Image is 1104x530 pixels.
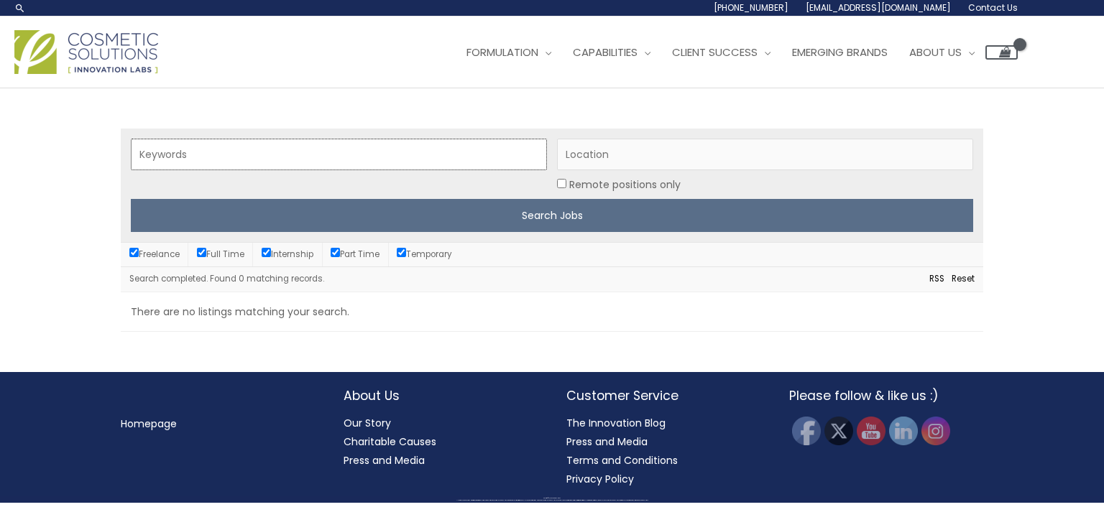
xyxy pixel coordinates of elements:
[781,31,898,74] a: Emerging Brands
[344,434,436,449] a: Charitable Causes
[197,248,244,260] label: Full Time
[344,453,425,468] a: Press and Media
[566,434,648,449] a: Press and Media
[445,31,1018,74] nav: Site Navigation
[129,248,180,260] label: Freelance
[131,139,547,170] input: Keywords
[121,292,983,332] li: There are no listings matching your search.
[25,498,1079,499] div: Copyright © 2025
[121,417,177,431] a: Homepage
[573,45,638,60] span: Capabilities
[466,45,538,60] span: Formulation
[909,45,962,60] span: About Us
[566,386,760,405] h2: Customer Service
[824,417,853,445] img: Twitter
[792,45,888,60] span: Emerging Brands
[566,416,666,430] a: The Innovation Blog
[344,386,538,405] h2: About Us
[129,273,324,284] span: Search completed. Found 0 matching records.
[262,248,271,257] input: Internship
[331,248,340,257] input: Part Time
[344,414,538,470] nav: About Us
[672,45,758,60] span: Client Success
[968,1,1018,14] span: Contact Us
[566,414,760,488] nav: Customer Service
[262,248,313,260] label: Internship
[129,248,139,257] input: Freelance
[789,386,983,405] h2: Please follow & like us :)
[197,248,206,257] input: Full Time
[562,31,661,74] a: Capabilities
[661,31,781,74] a: Client Success
[121,414,315,433] nav: Menu
[397,248,452,260] label: Temporary
[557,179,566,188] input: Location
[714,1,788,14] span: [PHONE_NUMBER]
[806,1,951,14] span: [EMAIL_ADDRESS][DOMAIN_NAME]
[792,417,821,445] img: Facebook
[14,2,26,14] a: Search icon link
[331,248,379,260] label: Part Time
[397,248,406,257] input: Temporary
[456,31,562,74] a: Formulation
[131,199,973,232] input: Search Jobs
[569,175,681,194] label: Remote positions only
[898,31,985,74] a: About Us
[985,45,1018,60] a: View Shopping Cart, empty
[344,416,391,430] a: Our Story
[944,271,975,287] a: Reset
[557,139,973,170] input: Location
[551,498,561,498] span: Cosmetic Solutions
[14,30,158,74] img: Cosmetic Solutions Logo
[922,271,944,287] a: RSS
[566,453,678,468] a: Terms and Conditions
[566,472,634,486] a: Privacy Policy
[25,500,1079,501] div: All material on this Website, including design, text, images, logos and sounds, are owned by Cosm...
